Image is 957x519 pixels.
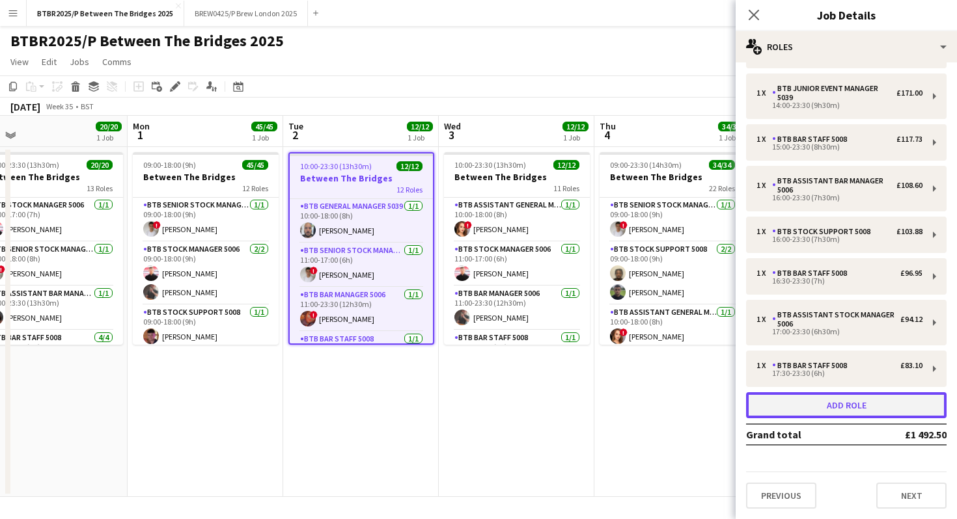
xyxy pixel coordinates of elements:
[442,127,461,142] span: 3
[709,183,735,193] span: 22 Roles
[553,160,579,170] span: 12/12
[444,330,590,375] app-card-role: BTB Bar Staff 50081/111:30-17:30 (6h)
[252,133,277,142] div: 1 Job
[81,101,94,111] div: BST
[143,160,196,170] span: 09:00-18:00 (9h)
[10,31,284,51] h1: BTBR2025/P Between The Bridges 2025
[600,242,745,305] app-card-role: BTB Stock support 50082/209:00-18:00 (9h)[PERSON_NAME][PERSON_NAME]
[36,53,62,70] a: Edit
[290,199,433,243] app-card-role: BTB General Manager 50391/110:00-18:00 (8h)[PERSON_NAME]
[896,135,922,144] div: £117.73
[620,221,628,229] span: !
[133,152,279,345] app-job-card: 09:00-18:00 (9h)45/45Between The Bridges12 RolesBTB Senior Stock Manager 50061/109:00-18:00 (9h)!...
[900,269,922,278] div: £96.95
[10,56,29,68] span: View
[900,315,922,324] div: £94.12
[133,198,279,242] app-card-role: BTB Senior Stock Manager 50061/109:00-18:00 (9h)![PERSON_NAME]
[131,127,150,142] span: 1
[756,370,922,377] div: 17:30-23:30 (6h)
[772,269,852,278] div: BTB Bar Staff 5008
[300,161,372,171] span: 10:00-23:30 (13h30m)
[288,152,434,345] app-job-card: 10:00-23:30 (13h30m)12/12Between The Bridges12 RolesBTB General Manager 50391/110:00-18:00 (8h)[P...
[736,7,957,23] h3: Job Details
[290,332,433,376] app-card-role: BTB Bar Staff 50081/111:30-17:30 (6h)
[610,160,682,170] span: 09:00-23:30 (14h30m)
[153,221,161,229] span: !
[407,122,433,131] span: 12/12
[746,424,865,445] td: Grand total
[772,361,852,370] div: BTB Bar Staff 5008
[10,100,40,113] div: [DATE]
[286,127,303,142] span: 2
[600,171,745,183] h3: Between The Bridges
[96,122,122,131] span: 20/20
[184,1,308,26] button: BREW0425/P Brew London 2025
[756,135,772,144] div: 1 x
[290,172,433,184] h3: Between The Bridges
[96,133,121,142] div: 1 Job
[756,102,922,109] div: 14:00-23:30 (9h30m)
[756,361,772,370] div: 1 x
[709,160,735,170] span: 34/34
[288,120,303,132] span: Tue
[133,242,279,305] app-card-role: BTB Stock Manager 50062/209:00-18:00 (9h)[PERSON_NAME][PERSON_NAME]
[600,152,745,345] app-job-card: 09:00-23:30 (14h30m)34/34Between The Bridges22 RolesBTB Senior Stock Manager 50061/109:00-18:00 (...
[251,122,277,131] span: 45/45
[97,53,137,70] a: Comms
[756,194,922,201] div: 16:00-23:30 (7h30m)
[87,160,113,170] span: 20/20
[563,133,588,142] div: 1 Job
[242,183,268,193] span: 12 Roles
[444,152,590,345] app-job-card: 10:00-23:30 (13h30m)12/12Between The Bridges11 RolesBTB Assistant General Manager 50061/110:00-18...
[756,278,922,284] div: 16:30-23:30 (7h)
[896,88,922,98] div: £171.00
[600,305,745,349] app-card-role: BTB Assistant General Manager 50061/110:00-18:00 (8h)![PERSON_NAME]
[444,198,590,242] app-card-role: BTB Assistant General Manager 50061/110:00-18:00 (8h)![PERSON_NAME]
[562,122,589,131] span: 12/12
[746,483,816,509] button: Previous
[719,133,743,142] div: 1 Job
[64,53,94,70] a: Jobs
[70,56,89,68] span: Jobs
[772,135,852,144] div: BTB Bar Staff 5008
[27,1,184,26] button: BTBR2025/P Between The Bridges 2025
[133,120,150,132] span: Mon
[444,286,590,330] app-card-role: BTB Bar Manager 50061/111:00-23:30 (12h30m)[PERSON_NAME]
[772,176,896,194] div: BTB Assistant Bar Manager 5006
[620,328,628,336] span: !
[772,84,896,102] div: BTB Junior Event Manager 5039
[310,311,318,319] span: !
[5,53,34,70] a: View
[876,483,947,509] button: Next
[756,227,772,236] div: 1 x
[756,315,772,324] div: 1 x
[896,227,922,236] div: £103.88
[396,161,423,171] span: 12/12
[900,361,922,370] div: £83.10
[756,88,772,98] div: 1 x
[444,171,590,183] h3: Between The Bridges
[242,160,268,170] span: 45/45
[408,133,432,142] div: 1 Job
[865,424,947,445] td: £1 492.50
[772,227,876,236] div: BTB Stock support 5008
[290,287,433,332] app-card-role: BTB Bar Manager 50061/111:00-23:30 (12h30m)![PERSON_NAME]
[896,181,922,190] div: £108.60
[600,120,616,132] span: Thu
[42,56,57,68] span: Edit
[600,198,745,242] app-card-role: BTB Senior Stock Manager 50061/109:00-18:00 (9h)![PERSON_NAME]
[444,120,461,132] span: Wed
[396,185,423,194] span: 12 Roles
[464,221,472,229] span: !
[310,267,318,274] span: !
[553,183,579,193] span: 11 Roles
[756,328,922,335] div: 17:00-23:30 (6h30m)
[444,242,590,286] app-card-role: BTB Stock Manager 50061/111:00-17:00 (6h)[PERSON_NAME]
[598,127,616,142] span: 4
[133,171,279,183] h3: Between The Bridges
[756,269,772,278] div: 1 x
[772,310,900,328] div: BTB Assistant Stock Manager 5006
